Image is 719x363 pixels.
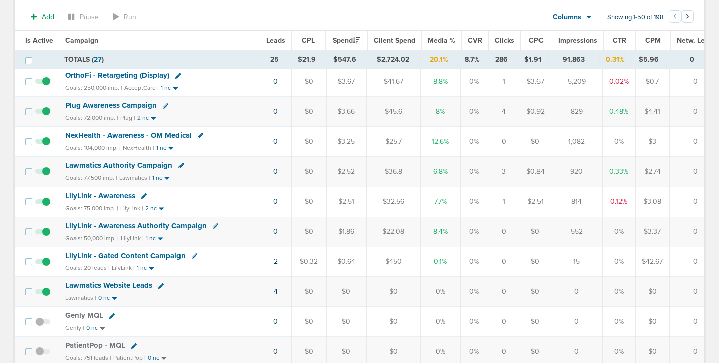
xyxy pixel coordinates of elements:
td: 0 [488,127,520,157]
span: Add [42,13,54,21]
td: $0 [291,127,326,157]
span: CPM [645,36,661,45]
td: 20.1% [419,51,458,69]
a: 0 [273,167,278,176]
a: 0 [273,77,278,86]
small: Goals: 77,500 imp. | [65,174,117,182]
small: Goals: 75,000 imp. | [65,205,118,212]
small: Goals: 751 leads | [65,354,111,362]
td: 8% [420,97,460,127]
small: Goals: 72,000 imp. | [65,114,118,122]
td: $0 [635,307,669,337]
td: 0% [460,97,488,127]
td: $2,724.02 [366,51,420,69]
a: 4 [274,287,278,296]
span: Impressions [558,36,597,45]
td: $3.37 [635,217,669,247]
td: 0 [488,307,520,337]
td: $0 [635,277,669,307]
small: 0 nc [86,324,98,332]
small: 1 nc [146,235,156,242]
td: $0 [520,217,551,247]
td: 15 [551,247,602,277]
td: 0.31% [599,51,631,69]
td: 5,209 [551,67,602,97]
span: Netw. Leads [677,36,716,45]
span: Is Active [25,36,53,45]
td: 0 [551,277,602,307]
td: $0.7 [635,67,669,97]
td: $0 [291,307,326,337]
span: LilyLink - Awareness [65,191,135,200]
small: 1 nc [152,174,162,182]
td: $5.96 [632,51,667,69]
td: $3.08 [635,187,669,217]
td: $450 [366,247,420,277]
td: 0 [488,217,520,247]
a: 0 [273,197,278,206]
td: $547.6 [324,51,366,69]
small: 1 nc [161,84,171,92]
td: $22.08 [366,217,420,247]
td: 920 [551,156,602,187]
td: $3.67 [326,67,366,97]
small: 0 nc [98,294,110,302]
td: 0.1% [420,247,460,277]
td: $0 [291,277,326,307]
span: Campaign [65,36,98,45]
td: $0 [291,217,326,247]
td: 829 [551,97,602,127]
td: 0% [460,247,488,277]
span: 27 [94,55,102,64]
a: 2 [274,257,278,266]
td: 0% [602,217,635,247]
span: CVR [468,36,482,45]
td: 1,082 [551,127,602,157]
td: $21.9 [290,51,324,69]
small: 1 nc [137,264,147,272]
td: 552 [551,217,602,247]
a: 0 [273,317,278,326]
small: 2 nc [145,205,157,212]
td: 8.4% [420,217,460,247]
small: LilyLink | [112,264,135,271]
small: Plug | [120,114,135,121]
td: $0 [291,156,326,187]
td: $2.74 [635,156,669,187]
td: $0.64 [326,247,366,277]
span: CTR [613,36,626,45]
td: $0 [291,187,326,217]
small: Lawmatics | [65,294,96,301]
td: $3.67 [520,67,551,97]
td: 0% [602,307,635,337]
td: 8.7% [459,51,486,69]
td: $2.51 [520,187,551,217]
td: 8.8% [420,67,460,97]
td: 12.6% [420,127,460,157]
td: $0.32 [291,247,326,277]
span: OrthoFi - Retargeting (Display) [65,71,169,80]
button: Add [25,10,60,24]
td: 0% [460,67,488,97]
span: Lawmatics Authority Campaign [65,161,172,170]
span: CPL [302,36,315,45]
td: 0% [460,156,488,187]
td: 0% [602,277,635,307]
td: 814 [551,187,602,217]
span: Plug Awareness Campaign [65,101,157,110]
td: $0.84 [520,156,551,187]
td: $0 [291,67,326,97]
td: $0 [520,277,551,307]
ul: Pagination [669,12,694,24]
small: Goals: 250,000 imp. | [65,84,122,92]
td: $2.52 [326,156,366,187]
td: $0 [520,247,551,277]
td: $32.56 [366,187,420,217]
span: Lawmatics Website Leads [65,281,152,290]
td: 0.48% [602,97,635,127]
span: Leads [266,36,285,45]
span: Media % [428,36,455,45]
small: Goals: 50,000 imp. | [65,235,119,242]
td: 0% [460,127,488,157]
td: $0.92 [520,97,551,127]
